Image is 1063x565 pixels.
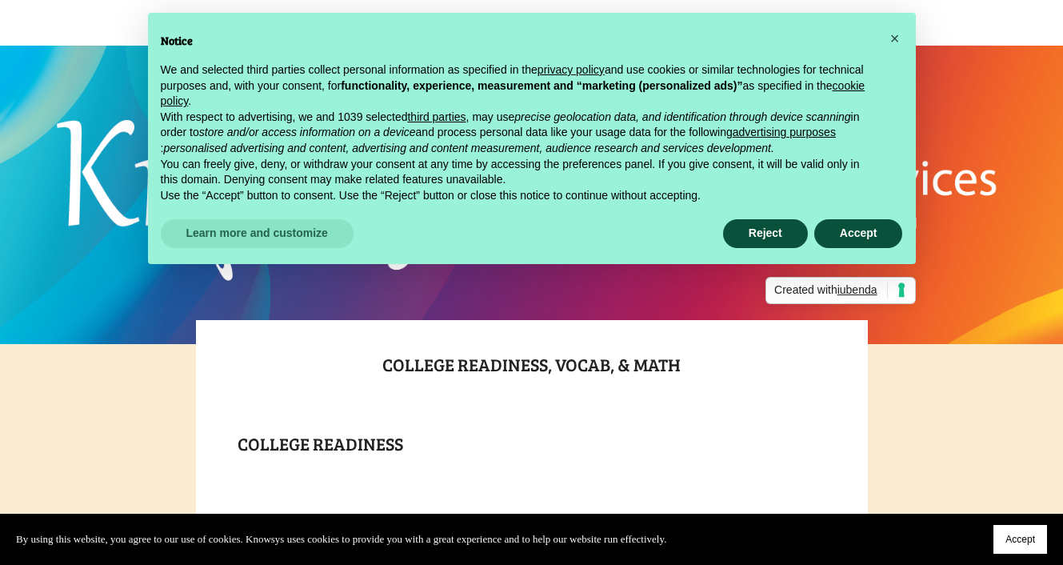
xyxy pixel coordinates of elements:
[161,79,865,108] a: cookie policy
[161,157,877,188] p: You can freely give, deny, or withdraw your consent at any time by accessing the preferences pane...
[161,110,877,157] p: With respect to advertising, we and 1039 selected , may use in order to and process personal data...
[16,531,666,548] p: By using this website, you agree to our use of cookies. Knowsys uses cookies to provide you with ...
[837,283,877,296] span: iubenda
[199,126,416,138] em: store and/or access information on a device
[161,62,877,110] p: We and selected third parties collect personal information as specified in the and use cookies or...
[723,219,808,248] button: Reject
[1005,534,1035,545] span: Accept
[882,26,908,51] button: Close this notice
[238,429,826,458] h1: College Readiness
[161,32,877,50] h2: Notice
[993,525,1047,554] button: Accept
[161,219,354,248] button: Learn more and customize
[163,142,773,154] em: personalised advertising and content, advertising and content measurement, audience research and ...
[774,282,887,299] span: Created with
[161,188,877,204] p: Use the “Accept” button to consent. Use the “Reject” button or close this notice to continue with...
[814,219,903,248] button: Accept
[238,350,826,407] h1: College readiness, Vocab, & Math
[733,125,836,141] button: advertising purposes
[890,30,900,47] span: ×
[341,79,742,92] strong: functionality, experience, measurement and “marketing (personalized ads)”
[537,63,605,76] a: privacy policy
[407,110,466,126] button: third parties
[514,110,850,123] em: precise geolocation data, and identification through device scanning
[765,277,915,304] a: Created withiubenda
